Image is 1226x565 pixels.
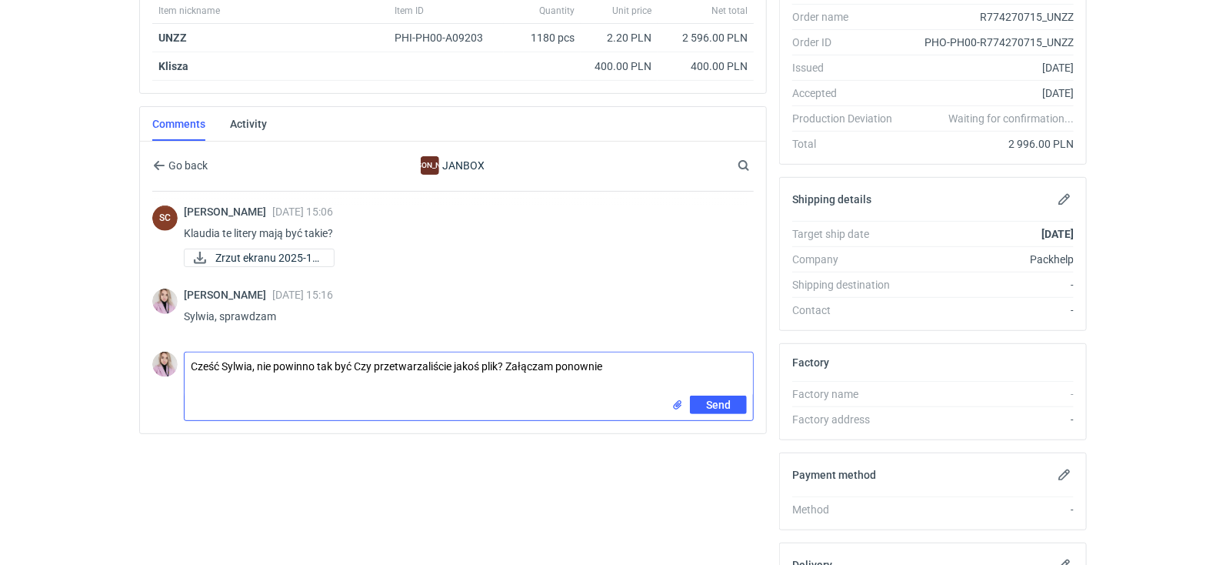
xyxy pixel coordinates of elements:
div: 1180 pcs [504,24,581,52]
div: JANBOX [421,156,439,175]
h2: Factory [792,356,829,369]
div: Company [792,252,905,267]
span: [PERSON_NAME] [184,206,272,218]
div: 400.00 PLN [587,59,651,74]
img: Klaudia Wiśniewska [152,352,178,377]
div: - [905,502,1074,517]
div: 2 996.00 PLN [905,136,1074,152]
span: Unit price [612,5,651,17]
p: Sylwia, sprawdzam [184,307,741,326]
div: R774270715_UNZZ [905,9,1074,25]
span: Go back [165,160,208,171]
div: Method [792,502,905,517]
a: Zrzut ekranu 2025-10... [184,249,335,267]
strong: [DATE] [1041,228,1074,240]
div: - [905,303,1074,318]
h2: Payment method [792,469,876,481]
button: Go back [152,156,208,175]
button: Edit payment method [1055,466,1074,484]
span: Send [706,400,731,410]
div: Total [792,136,905,152]
div: 2 596.00 PLN [664,30,748,45]
img: Klaudia Wiśniewska [152,289,178,314]
div: [DATE] [905,60,1074,75]
p: Klaudia te litery mają być takie? [184,224,741,242]
div: Sylwia Cichórz [152,206,178,231]
button: Edit shipping details [1055,190,1074,209]
div: Shipping destination [792,277,905,293]
div: PHI-PH00-A09203 [395,30,498,45]
input: Search [735,156,784,175]
div: Contact [792,303,905,318]
span: Quantity [539,5,575,17]
div: Production Deviation [792,111,905,126]
span: [DATE] 15:06 [272,206,333,218]
a: Activity [230,107,267,141]
div: 2.20 PLN [587,30,651,45]
div: Target ship date [792,226,905,242]
div: PHO-PH00-R774270715_UNZZ [905,35,1074,50]
div: Zrzut ekranu 2025-10-09 150508.jpg [184,249,335,267]
span: Zrzut ekranu 2025-10... [215,249,321,266]
span: Net total [711,5,748,17]
span: Item ID [395,5,424,17]
figcaption: [PERSON_NAME] [421,156,439,175]
em: Waiting for confirmation... [948,111,1074,126]
div: Factory name [792,386,905,402]
strong: Klisza [158,60,188,72]
span: Item nickname [158,5,220,17]
div: - [905,386,1074,402]
div: Issued [792,60,905,75]
figcaption: SC [152,206,178,231]
textarea: Cześć Sylwia, nie powinno tak być Czy przetwarzaliście jakoś plik? Załączam ponownie [185,353,753,396]
div: Order name [792,9,905,25]
h2: Shipping details [792,193,871,206]
div: - [905,412,1074,427]
div: Accepted [792,85,905,101]
button: Send [690,396,747,414]
span: [DATE] 15:16 [272,289,333,301]
a: UNZZ [158,32,187,44]
div: Factory address [792,412,905,427]
a: Comments [152,107,205,141]
span: [PERSON_NAME] [184,289,272,301]
div: 400.00 PLN [664,59,748,74]
div: JANBOX [327,156,579,175]
div: Packhelp [905,252,1074,267]
div: Order ID [792,35,905,50]
div: - [905,277,1074,293]
div: [DATE] [905,85,1074,101]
